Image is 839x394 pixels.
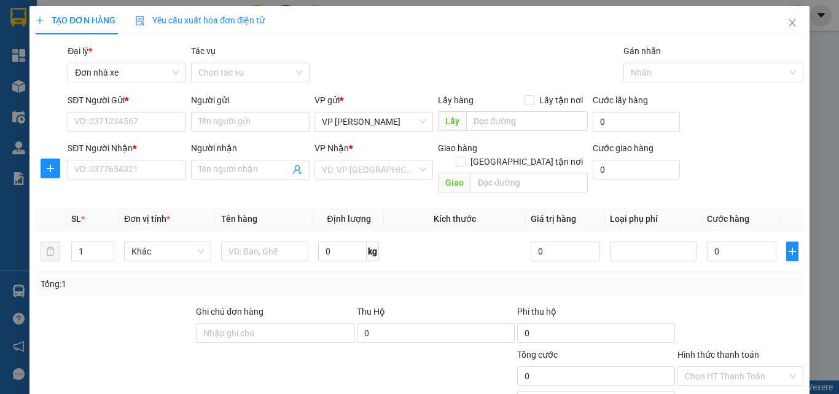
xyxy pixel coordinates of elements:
button: delete [41,242,60,261]
button: plus [786,242,798,261]
span: Yêu cầu xuất hóa đơn điện tử [135,15,265,25]
div: Phí thu hộ [517,305,675,323]
span: Khác [131,242,204,261]
span: Giá trị hàng [530,214,576,224]
span: plus [787,246,798,256]
input: Cước giao hàng [592,160,680,179]
span: Lấy [438,111,466,131]
span: Tổng cước [517,350,558,360]
div: Tổng: 1 [41,277,325,291]
label: Tác vụ [191,46,216,56]
img: logo [12,19,69,77]
span: Thu Hộ [356,307,384,317]
span: SL [71,214,81,224]
span: Đơn vị tính [124,214,170,224]
span: Đại lý [68,46,92,56]
label: Ghi chú đơn hàng [196,307,263,317]
span: Tên hàng [221,214,257,224]
span: Kích thước [434,214,476,224]
span: Đơn nhà xe [75,63,179,82]
strong: CÔNG TY TNHH VĨNH QUANG [88,21,256,34]
span: Lấy tận nơi [534,93,587,107]
div: VP gửi [314,93,433,107]
input: 0 [530,242,599,261]
div: SĐT Người Nhận [68,141,186,155]
span: VP Nhận [314,143,349,153]
button: Close [775,6,810,41]
input: Dọc đường [466,111,587,131]
span: Giao [438,173,470,192]
span: close [787,18,797,28]
input: Dọc đường [470,173,587,192]
strong: PHIẾU GỬI HÀNG [122,36,222,49]
label: Gán nhãn [623,46,661,56]
div: Người gửi [191,93,310,107]
label: Cước giao hàng [592,143,653,153]
span: Lấy hàng [438,95,474,105]
div: Người nhận [191,141,310,155]
span: user-add [292,165,302,175]
img: icon [135,16,145,26]
label: Hình thức thanh toán [677,350,759,360]
span: plus [41,164,60,173]
span: [GEOGRAPHIC_DATA] tận nơi [465,155,587,168]
input: Ghi chú đơn hàng [196,323,354,343]
strong: : [DOMAIN_NAME] [118,63,227,75]
span: Giao hàng [438,143,477,153]
button: plus [41,159,60,178]
div: SĐT Người Gửi [68,93,186,107]
span: TẠO ĐƠN HÀNG [36,15,115,25]
input: Cước lấy hàng [592,112,680,132]
span: VP Võ Chí Công [322,112,426,131]
th: Loại phụ phí [605,207,702,231]
span: Định lượng [327,214,370,224]
span: kg [367,242,379,261]
span: Website [118,65,147,74]
strong: Hotline : 0889 23 23 23 [132,52,212,61]
span: Cước hàng [707,214,749,224]
input: VD: Bàn, Ghế [221,242,308,261]
span: plus [36,16,44,25]
label: Cước lấy hàng [592,95,647,105]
